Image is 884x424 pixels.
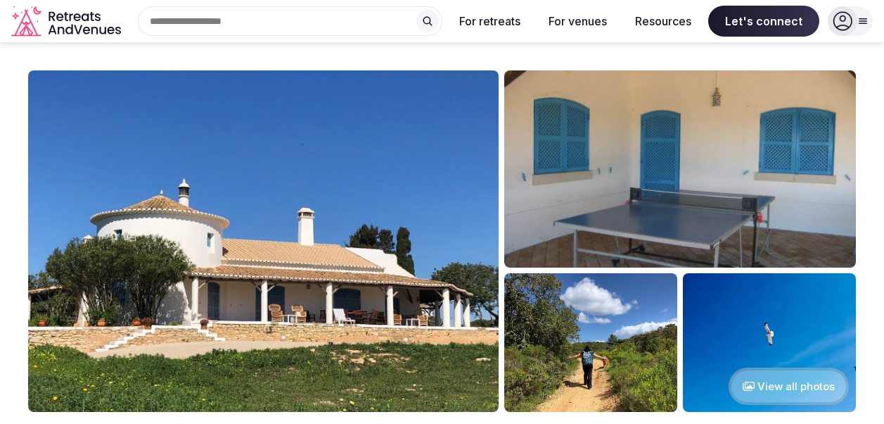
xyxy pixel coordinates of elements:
button: For venues [537,6,618,37]
img: Venue gallery photo [504,70,856,268]
button: Resources [624,6,703,37]
a: Visit the homepage [11,6,124,37]
button: For retreats [448,6,532,37]
svg: Retreats and Venues company logo [11,6,124,37]
span: Let's connect [708,6,819,37]
img: Venue gallery photo [504,273,677,412]
img: Venue gallery photo [683,273,856,412]
img: Venue cover photo [28,70,499,412]
button: View all photos [729,368,849,405]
